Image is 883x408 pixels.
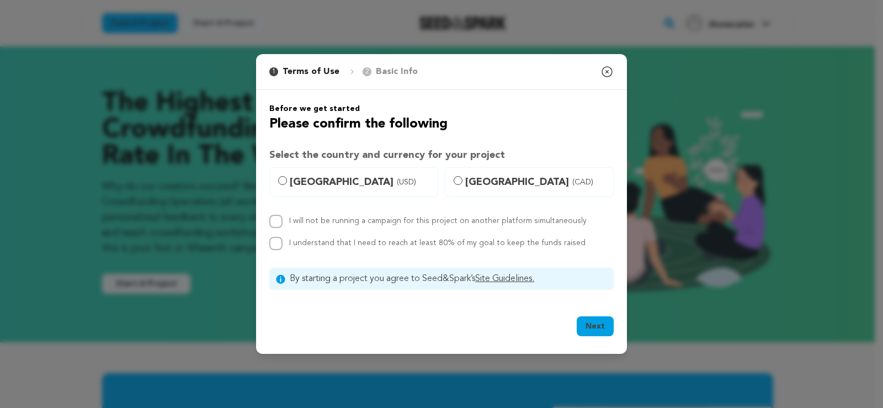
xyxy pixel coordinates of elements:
span: (CAD) [572,177,593,188]
h6: Before we get started [269,103,614,114]
label: I will not be running a campaign for this project on another platform simultaneously [289,217,587,225]
span: By starting a project you agree to Seed&Spark’s [290,272,607,285]
span: 2 [363,67,371,76]
label: I understand that I need to reach at least 80% of my goal to keep the funds raised [289,239,586,247]
p: Terms of Use [283,65,339,78]
button: Next [577,316,614,336]
h3: Select the country and currency for your project [269,147,614,163]
span: 1 [269,67,278,76]
span: [GEOGRAPHIC_DATA] [465,174,607,190]
a: Site Guidelines. [475,274,534,283]
h2: Please confirm the following [269,114,614,134]
span: (USD) [397,177,416,188]
span: [GEOGRAPHIC_DATA] [290,174,431,190]
p: Basic Info [376,65,418,78]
